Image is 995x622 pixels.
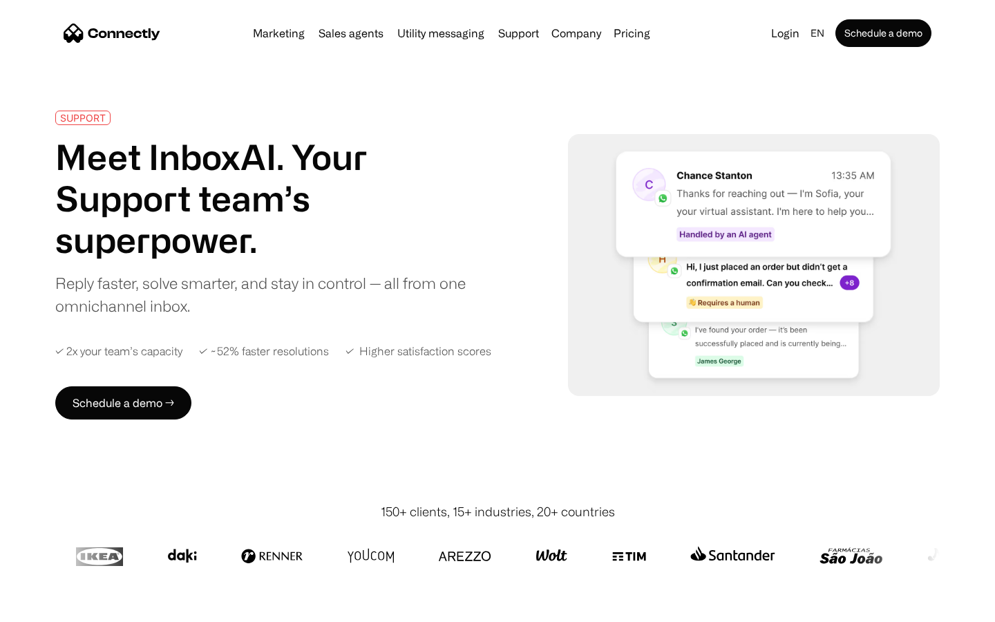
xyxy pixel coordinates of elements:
[766,23,805,43] a: Login
[55,386,191,420] a: Schedule a demo →
[835,19,931,47] a: Schedule a demo
[14,596,83,617] aside: Language selected: English
[55,345,182,358] div: ✓ 2x your team’s capacity
[811,23,824,43] div: en
[60,113,106,123] div: SUPPORT
[28,598,83,617] ul: Language list
[55,272,475,317] div: Reply faster, solve smarter, and stay in control — all from one omnichannel inbox.
[551,23,601,43] div: Company
[493,28,544,39] a: Support
[313,28,389,39] a: Sales agents
[392,28,490,39] a: Utility messaging
[381,502,615,521] div: 150+ clients, 15+ industries, 20+ countries
[547,23,605,43] div: Company
[247,28,310,39] a: Marketing
[345,345,491,358] div: ✓ Higher satisfaction scores
[608,28,656,39] a: Pricing
[805,23,833,43] div: en
[199,345,329,358] div: ✓ ~52% faster resolutions
[55,136,475,261] h1: Meet InboxAI. Your Support team’s superpower.
[64,23,160,44] a: home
